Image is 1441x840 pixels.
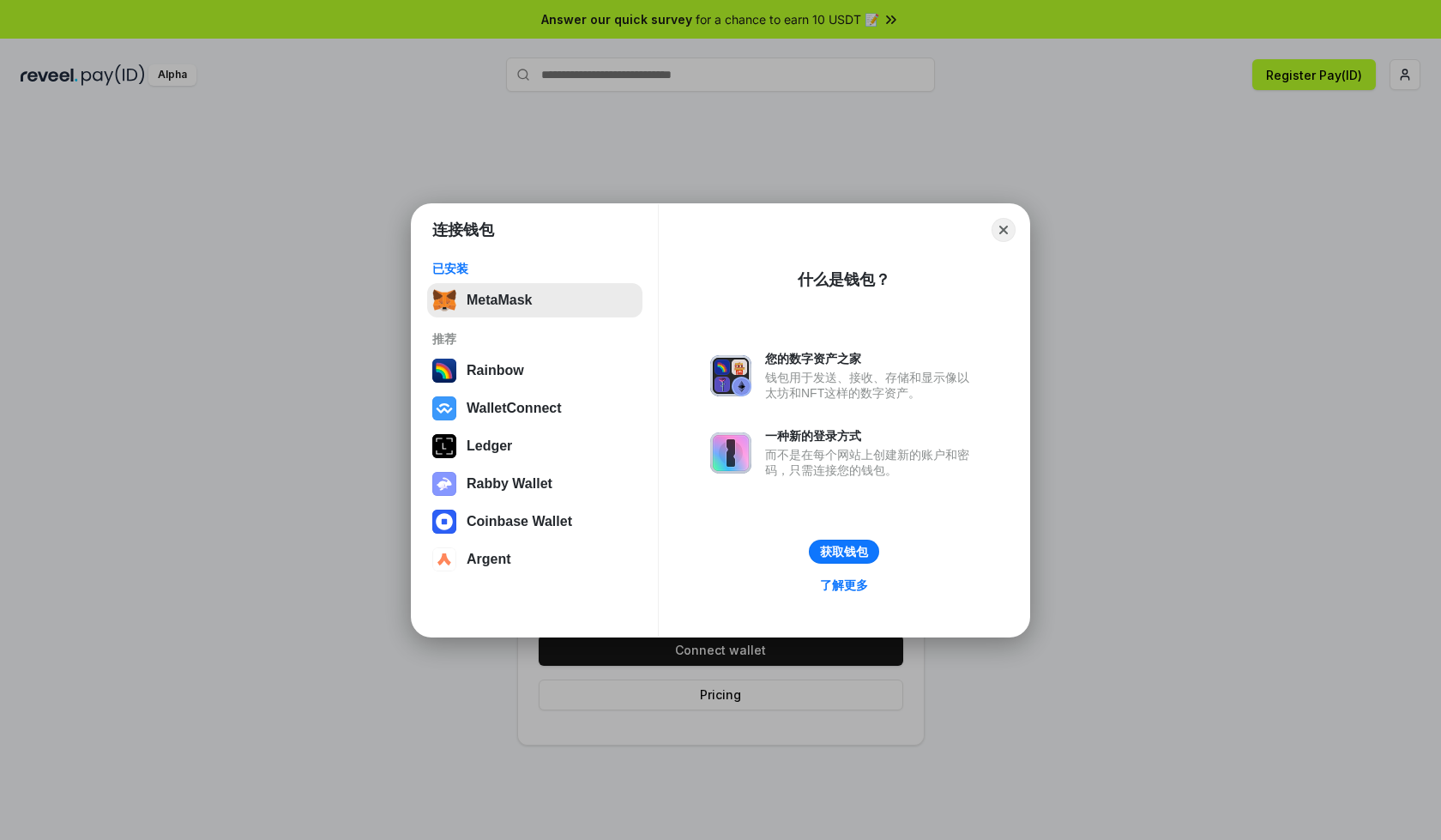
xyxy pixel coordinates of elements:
[992,218,1016,242] button: Close
[432,288,456,312] img: svg+xml,%3Csvg%20fill%3D%22none%22%20height%3D%2233%22%20viewBox%3D%220%200%2035%2033%22%20width%...
[765,370,978,401] div: 钱包用于发送、接收、存储和显示像以太坊和NFT这样的数字资产。
[467,552,511,567] div: Argent
[467,363,524,378] div: Rainbow
[820,544,868,559] div: 获取钱包
[427,542,642,577] button: Argent
[427,283,642,317] button: MetaMask
[427,354,642,388] button: Rainbow
[432,220,494,240] h1: 连接钱包
[427,391,642,426] button: WalletConnect
[432,396,456,420] img: svg+xml,%3Csvg%20width%3D%2228%22%20height%3D%2228%22%20viewBox%3D%220%200%2028%2028%22%20fill%3D...
[427,467,642,501] button: Rabby Wallet
[432,331,637,347] div: 推荐
[427,505,642,539] button: Coinbase Wallet
[798,269,890,290] div: 什么是钱包？
[467,293,532,308] div: MetaMask
[432,472,456,496] img: svg+xml,%3Csvg%20xmlns%3D%22http%3A%2F%2Fwww.w3.org%2F2000%2Fsvg%22%20fill%3D%22none%22%20viewBox...
[467,476,552,492] div: Rabby Wallet
[432,261,637,276] div: 已安装
[710,355,751,396] img: svg+xml,%3Csvg%20xmlns%3D%22http%3A%2F%2Fwww.w3.org%2F2000%2Fsvg%22%20fill%3D%22none%22%20viewBox...
[809,540,879,564] button: 获取钱包
[432,434,456,458] img: svg+xml,%3Csvg%20xmlns%3D%22http%3A%2F%2Fwww.w3.org%2F2000%2Fsvg%22%20width%3D%2228%22%20height%3...
[710,432,751,474] img: svg+xml,%3Csvg%20xmlns%3D%22http%3A%2F%2Fwww.w3.org%2F2000%2Fsvg%22%20fill%3D%22none%22%20viewBox...
[765,428,978,444] div: 一种新的登录方式
[765,447,978,478] div: 而不是在每个网站上创建新的账户和密码，只需连接您的钱包。
[810,574,878,596] a: 了解更多
[467,401,562,416] div: WalletConnect
[427,429,642,463] button: Ledger
[765,351,978,366] div: 您的数字资产之家
[432,359,456,383] img: svg+xml,%3Csvg%20width%3D%22120%22%20height%3D%22120%22%20viewBox%3D%220%200%20120%20120%22%20fil...
[820,577,868,593] div: 了解更多
[432,547,456,571] img: svg+xml,%3Csvg%20width%3D%2228%22%20height%3D%2228%22%20viewBox%3D%220%200%2028%2028%22%20fill%3D...
[467,514,572,529] div: Coinbase Wallet
[467,438,512,454] div: Ledger
[432,510,456,534] img: svg+xml,%3Csvg%20width%3D%2228%22%20height%3D%2228%22%20viewBox%3D%220%200%2028%2028%22%20fill%3D...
